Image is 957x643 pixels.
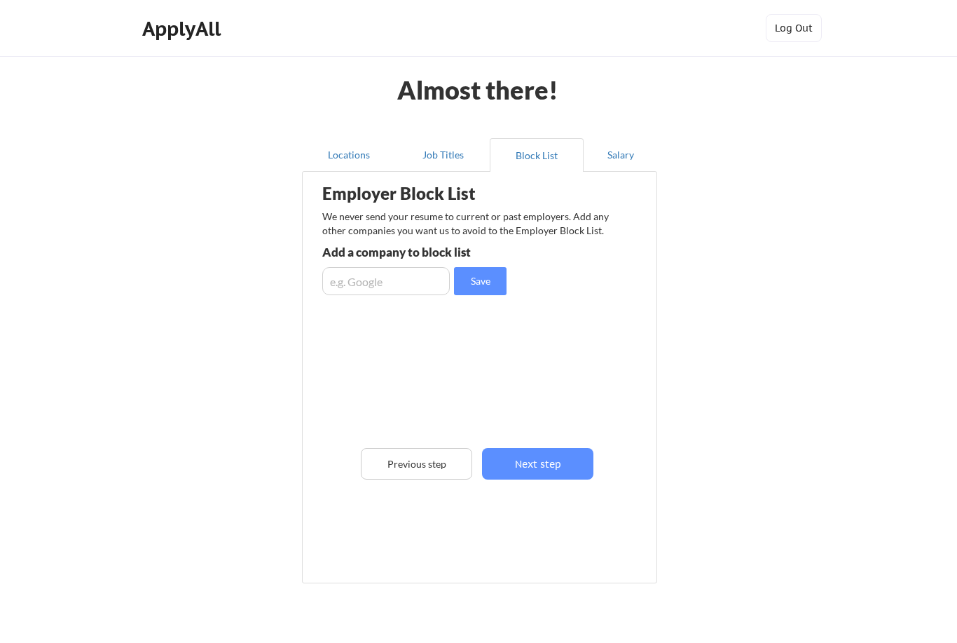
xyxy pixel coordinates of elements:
[322,185,542,202] div: Employer Block List
[454,267,507,295] button: Save
[584,138,657,172] button: Salary
[361,448,472,480] button: Previous step
[322,210,617,237] div: We never send your resume to current or past employers. Add any other companies you want us to av...
[380,77,576,102] div: Almost there!
[302,138,396,172] button: Locations
[142,17,225,41] div: ApplyAll
[322,267,450,295] input: e.g. Google
[490,138,584,172] button: Block List
[766,14,822,42] button: Log Out
[396,138,490,172] button: Job Titles
[482,448,593,480] button: Next step
[322,246,528,258] div: Add a company to block list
